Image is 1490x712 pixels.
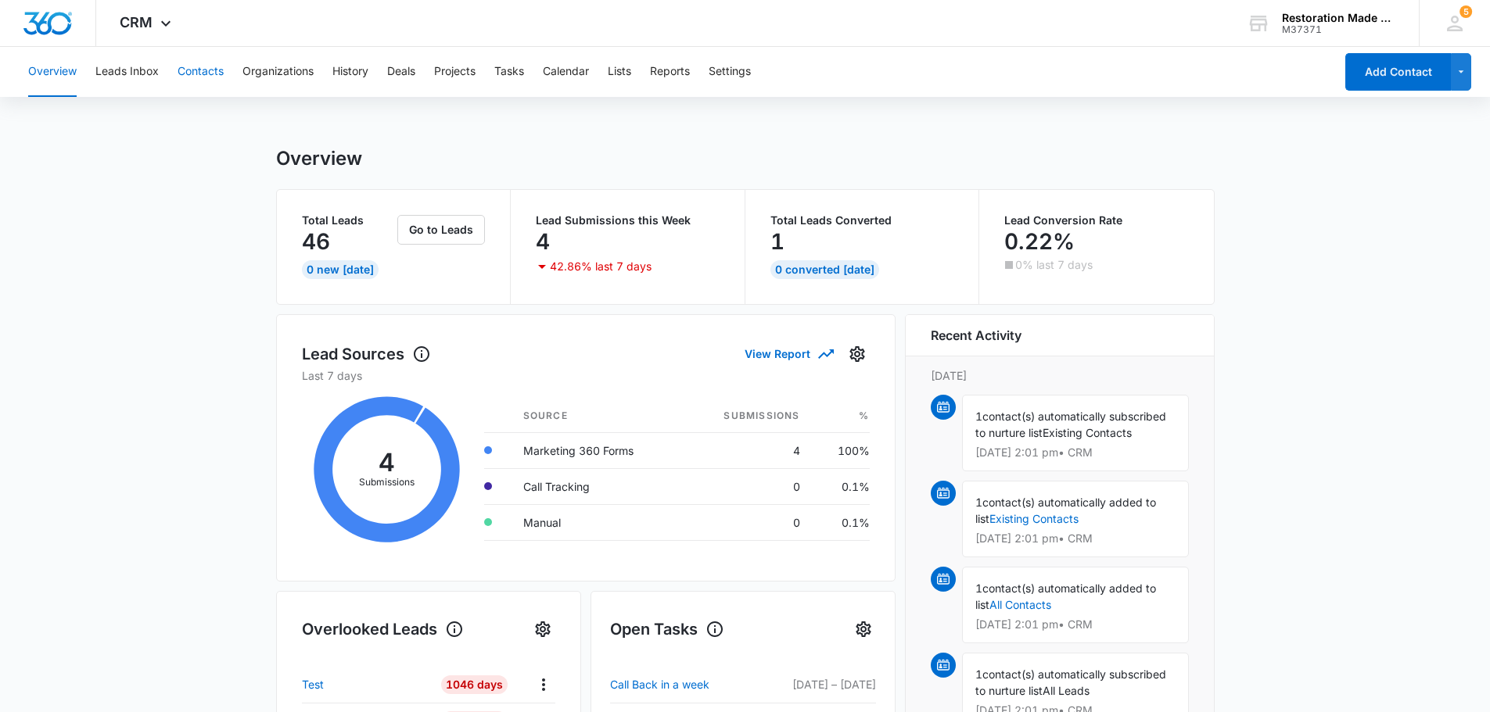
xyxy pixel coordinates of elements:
[1015,259,1093,270] p: 0% last 7 days
[511,468,684,504] td: Call Tracking
[1459,5,1472,18] div: notifications count
[975,410,982,423] span: 1
[975,619,1176,630] p: [DATE] 2:01 pm • CRM
[1004,229,1075,254] p: 0.22%
[28,47,77,97] button: Overview
[684,504,813,540] td: 0
[931,326,1021,345] h6: Recent Activity
[975,533,1176,544] p: [DATE] 2:01 pm • CRM
[536,229,550,254] p: 4
[975,667,1166,697] span: contact(s) automatically subscribed to nurture list
[397,223,485,236] a: Go to Leads
[332,47,368,97] button: History
[302,342,431,366] h1: Lead Sources
[709,47,751,97] button: Settings
[975,496,982,509] span: 1
[302,676,428,692] a: Test
[302,676,324,692] p: Test
[302,229,330,254] p: 46
[302,260,379,279] div: 0 New [DATE]
[494,47,524,97] button: Tasks
[302,215,395,226] p: Total Leads
[178,47,224,97] button: Contacts
[1345,53,1451,91] button: Add Contact
[684,468,813,504] td: 0
[530,617,555,642] button: Settings
[813,399,870,433] th: %
[441,675,508,694] div: 1046 Days
[610,617,724,641] h1: Open Tasks
[1459,5,1472,18] span: 5
[531,672,555,696] button: Actions
[975,667,982,681] span: 1
[813,504,870,540] td: 0.1%
[1043,684,1090,697] span: All Leads
[302,367,870,384] p: Last 7 days
[1282,24,1396,35] div: account id
[684,399,813,433] th: Submissions
[845,342,870,367] button: Settings
[302,617,464,641] h1: Overlooked Leads
[813,432,870,468] td: 100%
[975,581,982,595] span: 1
[120,14,153,30] span: CRM
[684,432,813,468] td: 4
[754,676,875,692] p: [DATE] – [DATE]
[989,598,1051,611] a: All Contacts
[276,147,362,170] h1: Overview
[550,261,652,272] p: 42.86% last 7 days
[434,47,476,97] button: Projects
[931,367,1189,384] p: [DATE]
[1004,215,1189,226] p: Lead Conversion Rate
[975,410,1166,439] span: contact(s) automatically subscribed to nurture list
[770,260,879,279] div: 0 Converted [DATE]
[1043,426,1132,439] span: Existing Contacts
[745,340,832,367] button: View Report
[770,215,954,226] p: Total Leads Converted
[543,47,589,97] button: Calendar
[511,399,684,433] th: Source
[650,47,690,97] button: Reports
[536,215,720,226] p: Lead Submissions this Week
[813,468,870,504] td: 0.1%
[610,675,755,694] a: Call Back in a week
[989,512,1079,525] a: Existing Contacts
[851,617,876,642] button: Settings
[242,47,314,97] button: Organizations
[975,496,1156,525] span: contact(s) automatically added to list
[975,581,1156,611] span: contact(s) automatically added to list
[975,447,1176,458] p: [DATE] 2:01 pm • CRM
[511,432,684,468] td: Marketing 360 Forms
[608,47,631,97] button: Lists
[95,47,159,97] button: Leads Inbox
[770,229,784,254] p: 1
[1282,12,1396,24] div: account name
[397,215,485,245] button: Go to Leads
[511,504,684,540] td: Manual
[387,47,415,97] button: Deals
